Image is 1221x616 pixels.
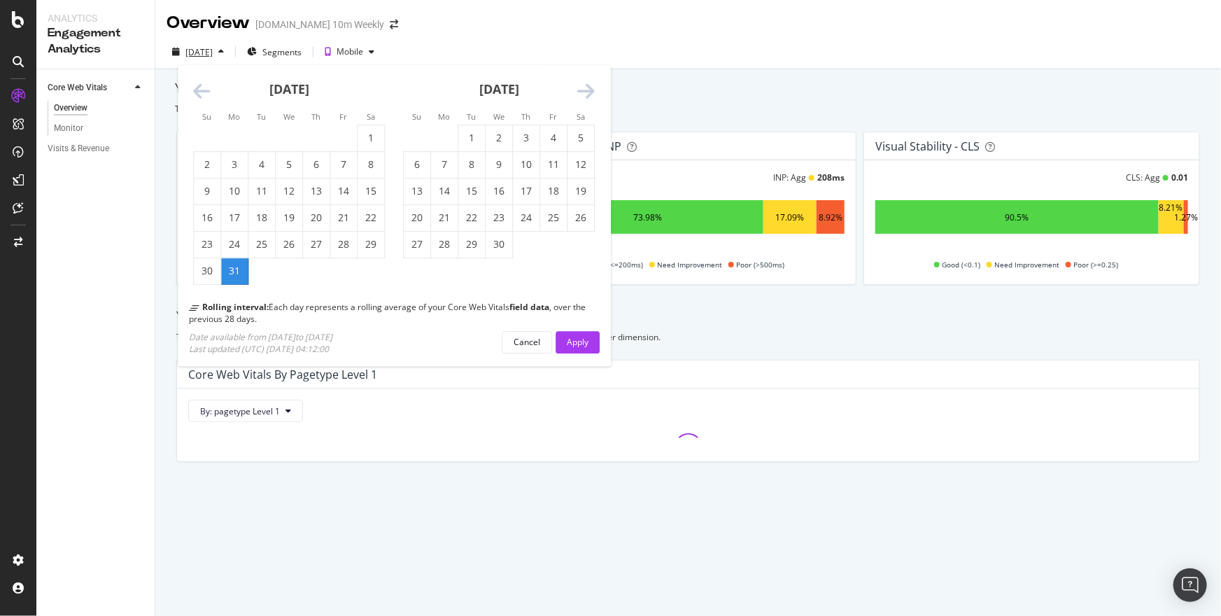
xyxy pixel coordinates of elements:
[513,152,540,178] td: Thursday, April 10, 2025
[303,232,330,258] td: Thursday, March 27, 2025
[1171,171,1188,183] div: 0.01
[241,41,307,63] button: Segments
[737,256,785,273] span: Poor (>500ms)
[194,238,220,252] div: 23
[404,205,431,232] td: Sunday, April 20, 2025
[248,238,275,252] div: 25
[486,185,512,199] div: 16
[311,112,320,122] small: Th
[567,205,595,232] td: Saturday, April 26, 2025
[330,178,358,205] td: Friday, March 14, 2025
[486,211,512,225] div: 23
[330,152,358,178] td: Friday, March 7, 2025
[431,211,458,225] div: 21
[221,211,248,225] div: 17
[404,178,431,205] td: Sunday, April 13, 2025
[358,238,384,252] div: 29
[194,158,220,172] div: 2
[431,205,458,232] td: Monday, April 21, 2025
[775,211,804,223] div: 17.09%
[513,125,540,152] td: Thursday, April 3, 2025
[221,205,248,232] td: Monday, March 17, 2025
[248,205,276,232] td: Tuesday, March 18, 2025
[817,171,845,183] div: 208 ms
[330,158,357,172] div: 7
[221,238,248,252] div: 24
[431,185,458,199] div: 14
[486,132,512,146] div: 2
[185,46,213,58] div: [DATE]
[330,232,358,258] td: Friday, March 28, 2025
[577,112,585,122] small: Sa
[303,211,330,225] div: 20
[404,238,430,252] div: 27
[514,336,540,348] div: Cancel
[1159,202,1183,232] div: 8.21%
[819,211,842,223] div: 8.92%
[633,211,662,223] div: 73.98%
[358,205,385,232] td: Saturday, March 22, 2025
[176,331,1200,343] div: To help you identify where to improve your website's user experience, we your Core Web Vitals per...
[330,211,357,225] div: 21
[194,265,220,279] div: 30
[567,211,594,225] div: 26
[276,232,303,258] td: Wednesday, March 26, 2025
[486,158,512,172] div: 9
[431,158,458,172] div: 7
[54,101,145,115] a: Overview
[248,158,275,172] div: 4
[493,112,504,122] small: We
[412,112,421,122] small: Su
[175,79,1201,97] div: Your overall site performance
[221,152,248,178] td: Monday, March 3, 2025
[303,158,330,172] div: 6
[404,152,431,178] td: Sunday, April 6, 2025
[194,178,221,205] td: Sunday, March 9, 2025
[577,83,595,102] div: Move forward to switch to the next month.
[458,158,485,172] div: 8
[248,211,275,225] div: 18
[502,331,552,353] button: Cancel
[486,152,513,178] td: Wednesday, April 9, 2025
[358,132,384,146] div: 1
[513,211,539,225] div: 24
[248,232,276,258] td: Tuesday, March 25, 2025
[358,178,385,205] td: Saturday, March 15, 2025
[276,205,303,232] td: Wednesday, March 19, 2025
[319,41,380,63] button: Mobile
[167,41,230,63] button: [DATE]
[194,211,220,225] div: 16
[358,211,384,225] div: 22
[567,336,588,348] div: Apply
[658,256,723,273] span: Need Improvement
[303,152,330,178] td: Thursday, March 6, 2025
[458,132,485,146] div: 1
[1173,568,1207,602] div: Open Intercom Messenger
[567,178,595,205] td: Saturday, April 19, 2025
[513,132,539,146] div: 3
[479,81,519,98] strong: [DATE]
[458,185,485,199] div: 15
[540,158,567,172] div: 11
[358,152,385,178] td: Saturday, March 8, 2025
[1005,211,1029,223] div: 90.5%
[540,185,567,199] div: 18
[330,185,357,199] div: 14
[458,178,486,205] td: Tuesday, April 15, 2025
[167,11,250,35] div: Overview
[358,158,384,172] div: 8
[303,205,330,232] td: Thursday, March 20, 2025
[255,17,384,31] div: [DOMAIN_NAME] 10m Weekly
[358,185,384,199] div: 15
[540,125,567,152] td: Friday, April 4, 2025
[458,152,486,178] td: Tuesday, April 8, 2025
[48,80,131,95] a: Core Web Vitals
[178,66,610,302] div: Calendar
[358,232,385,258] td: Saturday, March 29, 2025
[221,265,248,279] div: 31
[513,178,540,205] td: Thursday, April 17, 2025
[194,185,220,199] div: 9
[228,112,240,122] small: Mo
[567,152,595,178] td: Saturday, April 12, 2025
[513,158,539,172] div: 10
